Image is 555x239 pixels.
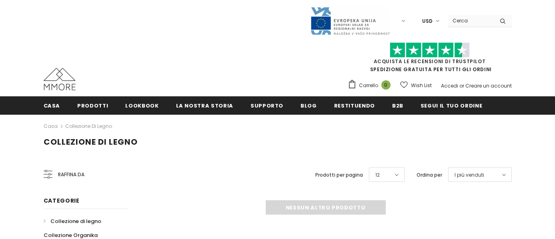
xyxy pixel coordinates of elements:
[334,96,375,114] a: Restituendo
[50,217,101,225] span: Collezione di legno
[44,231,98,239] span: Collezione Organika
[448,15,494,26] input: Search Site
[421,102,482,110] span: Segui il tuo ordine
[310,6,390,36] img: Javni Razpis
[400,78,432,92] a: Wish List
[334,102,375,110] span: Restituendo
[301,96,317,114] a: Blog
[455,171,484,179] span: I più venduti
[301,102,317,110] span: Blog
[58,170,84,179] span: Raffina da
[176,102,233,110] span: La nostra storia
[381,80,391,90] span: 0
[65,123,112,129] a: Collezione di legno
[125,96,158,114] a: Lookbook
[422,17,433,25] span: USD
[77,102,108,110] span: Prodotti
[44,136,138,147] span: Collezione di legno
[411,82,432,90] span: Wish List
[375,171,380,179] span: 12
[44,102,60,110] span: Casa
[125,102,158,110] span: Lookbook
[44,68,76,90] img: Casi MMORE
[44,197,80,205] span: Categorie
[417,171,442,179] label: Ordina per
[176,96,233,114] a: La nostra storia
[44,121,58,131] a: Casa
[315,171,363,179] label: Prodotti per pagina
[348,80,395,92] a: Carrello 0
[392,96,403,114] a: B2B
[421,96,482,114] a: Segui il tuo ordine
[44,214,101,228] a: Collezione di legno
[310,17,390,24] a: Javni Razpis
[459,82,464,89] span: or
[348,46,512,73] span: SPEDIZIONE GRATUITA PER TUTTI GLI ORDINI
[392,102,403,110] span: B2B
[250,96,283,114] a: supporto
[77,96,108,114] a: Prodotti
[359,82,378,90] span: Carrello
[441,82,458,89] a: Accedi
[465,82,512,89] a: Creare un account
[44,96,60,114] a: Casa
[374,58,486,65] a: Acquista le recensioni di TrustPilot
[250,102,283,110] span: supporto
[390,42,470,58] img: Fidati di Pilot Stars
